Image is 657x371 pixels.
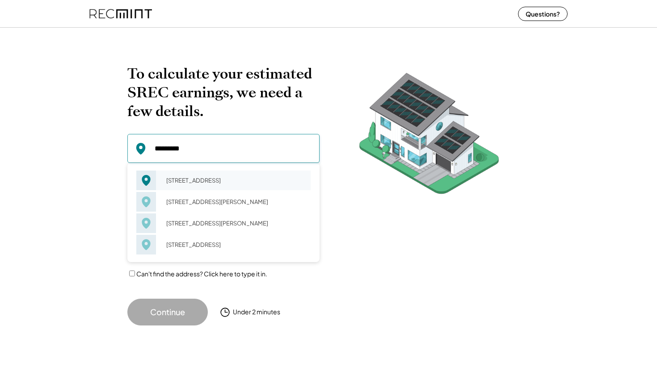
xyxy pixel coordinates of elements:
button: Continue [127,299,208,325]
div: [STREET_ADDRESS][PERSON_NAME] [160,217,311,229]
div: Under 2 minutes [233,308,280,317]
div: [STREET_ADDRESS][PERSON_NAME] [160,196,311,208]
h2: To calculate your estimated SREC earnings, we need a few details. [127,64,320,121]
img: recmint-logotype%403x%20%281%29.jpeg [89,2,152,25]
div: [STREET_ADDRESS] [160,174,311,187]
img: RecMintArtboard%207.png [342,64,516,208]
button: Questions? [518,7,568,21]
label: Can't find the address? Click here to type it in. [136,270,267,278]
div: [STREET_ADDRESS] [160,238,311,251]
